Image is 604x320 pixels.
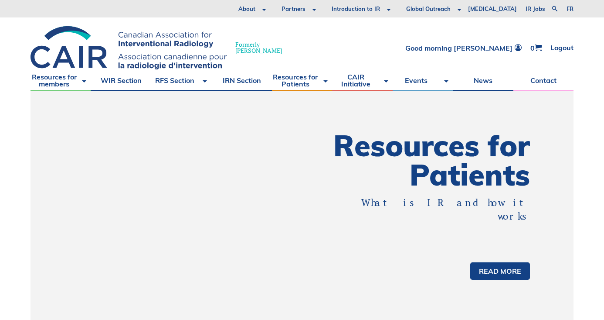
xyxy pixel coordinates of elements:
[31,26,291,69] a: Formerly[PERSON_NAME]
[567,6,573,12] a: fr
[333,196,530,223] p: What is IR and how it works
[31,69,91,91] a: Resources for members
[235,41,282,54] span: Formerly [PERSON_NAME]
[151,69,211,91] a: RFS Section
[31,26,227,69] img: CIRA
[513,69,573,91] a: Contact
[550,44,573,52] a: Logout
[470,262,530,280] a: Read more
[211,69,271,91] a: IRN Section
[91,69,151,91] a: WIR Section
[332,69,392,91] a: CAIR Initiative
[393,69,453,91] a: Events
[530,44,542,52] a: 0
[302,131,530,189] h1: Resources for Patients
[272,69,332,91] a: Resources for Patients
[453,69,513,91] a: News
[405,44,522,52] a: Good morning [PERSON_NAME]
